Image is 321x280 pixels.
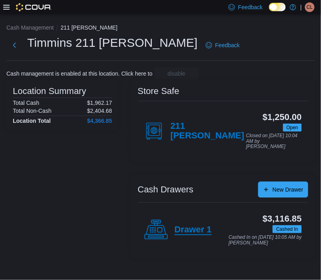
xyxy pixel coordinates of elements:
h6: Total Non-Cash [13,108,52,114]
button: New Drawer [258,182,308,198]
h4: 211 [PERSON_NAME] [171,121,246,141]
h4: Location Total [13,118,51,124]
button: Next [6,37,22,53]
h4: $4,366.85 [87,118,112,124]
h1: Timmins 211 [PERSON_NAME] [27,35,198,51]
h3: Location Summary [13,86,86,96]
span: Open [283,124,302,132]
button: disable [154,67,199,80]
p: | [300,2,302,12]
span: Cashed In [273,225,302,233]
button: 211 [PERSON_NAME] [60,24,117,31]
h6: Total Cash [13,100,39,106]
span: Feedback [238,3,263,11]
div: Cody Laurin-Savage [305,2,315,12]
button: Cash Management [6,24,54,31]
nav: An example of EuiBreadcrumbs [6,24,315,33]
p: $1,962.17 [87,100,112,106]
a: Feedback [203,37,243,53]
input: Dark Mode [269,3,286,11]
h3: Store Safe [138,86,179,96]
h3: Cash Drawers [138,185,193,194]
p: Cash management is enabled at this location. Click here to [6,70,152,77]
span: New Drawer [273,186,303,194]
p: $2,404.68 [87,108,112,114]
span: CL [307,2,313,12]
span: Open [287,124,298,131]
p: Closed on [DATE] 10:04 AM by [PERSON_NAME] [246,133,302,150]
p: Cashed In on [DATE] 10:05 AM by [PERSON_NAME] [229,235,302,246]
span: Feedback [215,41,240,49]
span: Cashed In [276,226,298,233]
h4: Drawer 1 [175,225,212,235]
h3: $1,250.00 [263,112,302,122]
span: disable [168,70,185,78]
h3: $3,116.85 [263,214,302,224]
img: Cova [16,3,52,11]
